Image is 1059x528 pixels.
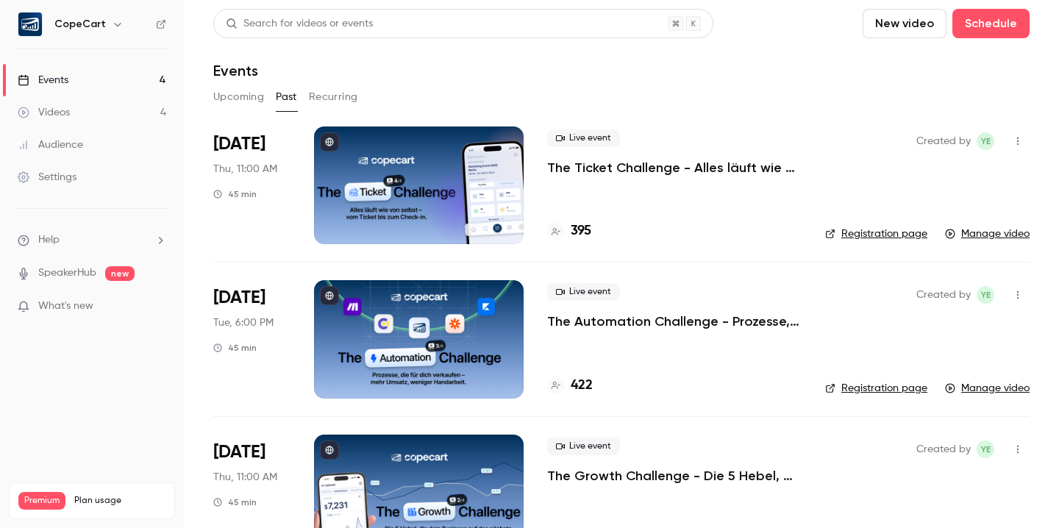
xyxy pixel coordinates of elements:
[916,132,971,150] span: Created by
[547,438,620,455] span: Live event
[981,440,991,458] span: YE
[149,300,166,313] iframe: Noticeable Trigger
[571,221,591,241] h4: 395
[213,440,265,464] span: [DATE]
[825,381,927,396] a: Registration page
[825,226,927,241] a: Registration page
[981,286,991,304] span: YE
[977,132,994,150] span: Yasamin Esfahani
[54,17,106,32] h6: CopeCart
[213,126,290,244] div: Oct 9 Thu, 11:00 AM (Europe/Berlin)
[38,232,60,248] span: Help
[213,62,258,79] h1: Events
[213,85,264,109] button: Upcoming
[213,280,290,398] div: Oct 7 Tue, 6:00 PM (Europe/Berlin)
[309,85,358,109] button: Recurring
[547,283,620,301] span: Live event
[547,313,802,330] a: The Automation Challenge - Prozesse, die für dich verkaufen – mehr Umsatz, weniger Handarbeit
[213,132,265,156] span: [DATE]
[863,9,946,38] button: New video
[547,221,591,241] a: 395
[547,159,802,176] a: The Ticket Challenge - Alles läuft wie von selbst – vom Ticket bis zum Check-in
[18,232,166,248] li: help-dropdown-opener
[981,132,991,150] span: YE
[226,16,373,32] div: Search for videos or events
[547,376,593,396] a: 422
[916,440,971,458] span: Created by
[547,129,620,147] span: Live event
[213,342,257,354] div: 45 min
[18,138,83,152] div: Audience
[213,188,257,200] div: 45 min
[213,286,265,310] span: [DATE]
[18,105,70,120] div: Videos
[977,440,994,458] span: Yasamin Esfahani
[105,266,135,281] span: new
[38,265,96,281] a: SpeakerHub
[213,470,277,485] span: Thu, 11:00 AM
[18,170,76,185] div: Settings
[571,376,593,396] h4: 422
[945,226,1030,241] a: Manage video
[276,85,297,109] button: Past
[547,467,802,485] a: The Growth Challenge - Die 5 Hebel, die dein Business auf das nächste Level katapultieren
[18,13,42,36] img: CopeCart
[18,492,65,510] span: Premium
[74,495,165,507] span: Plan usage
[213,496,257,508] div: 45 min
[213,162,277,176] span: Thu, 11:00 AM
[916,286,971,304] span: Created by
[952,9,1030,38] button: Schedule
[18,73,68,88] div: Events
[213,315,274,330] span: Tue, 6:00 PM
[945,381,1030,396] a: Manage video
[38,299,93,314] span: What's new
[977,286,994,304] span: Yasamin Esfahani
